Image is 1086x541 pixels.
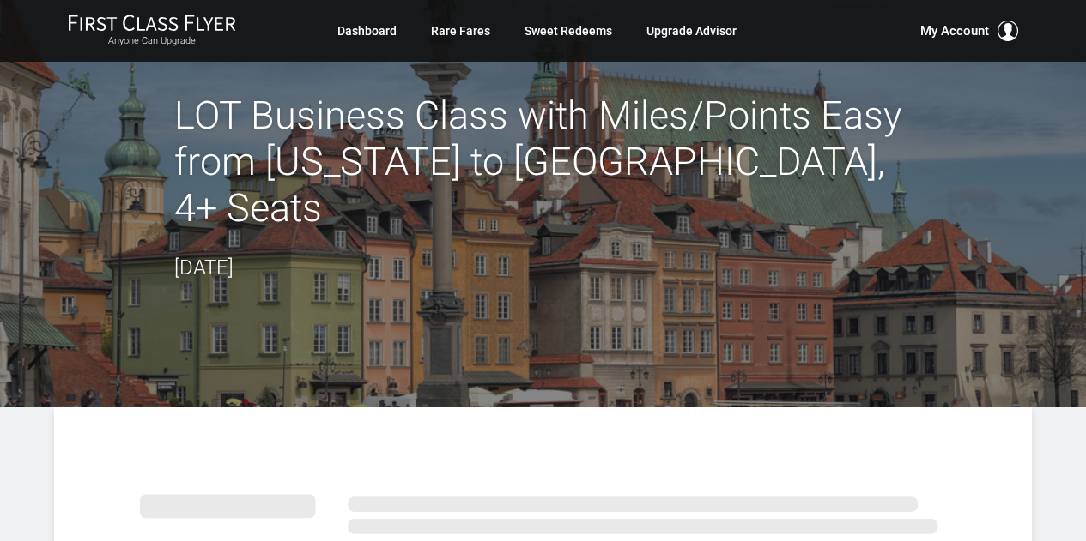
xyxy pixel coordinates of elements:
a: Rare Fares [431,15,490,46]
small: Anyone Can Upgrade [68,35,236,47]
h2: LOT Business Class with Miles/Points Easy from [US_STATE] to [GEOGRAPHIC_DATA], 4+ Seats [174,93,913,231]
button: My Account [920,21,1018,41]
a: First Class FlyerAnyone Can Upgrade [68,14,236,48]
time: [DATE] [174,255,234,280]
img: First Class Flyer [68,14,236,32]
span: My Account [920,21,989,41]
a: Upgrade Advisor [646,15,737,46]
a: Sweet Redeems [525,15,612,46]
a: Dashboard [337,15,397,46]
